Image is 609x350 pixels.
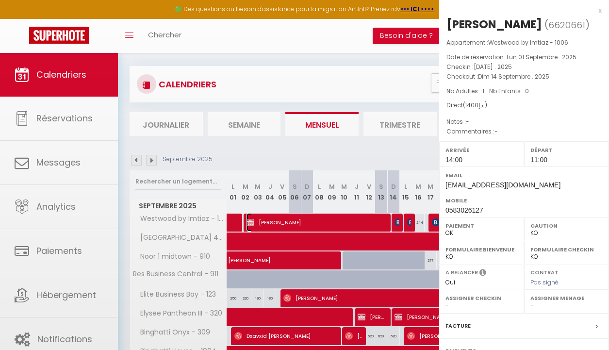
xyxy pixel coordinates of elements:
[446,87,529,95] span: Nb Adultes : 1 -
[446,117,602,127] p: Notes :
[445,221,518,231] label: Paiement
[474,63,512,71] span: [DATE] . 2025
[445,196,603,205] label: Mobile
[445,156,462,164] span: 14:00
[445,293,518,303] label: Assigner Checkin
[446,127,602,136] p: Commentaires :
[478,72,549,81] span: Dim 14 Septembre . 2025
[479,268,486,279] i: Sélectionner OUI si vous souhaiter envoyer les séquences de messages post-checkout
[530,156,547,164] span: 11:00
[463,101,487,109] span: ( د.إ )
[446,62,602,72] p: Checkin :
[445,245,518,254] label: Formulaire Bienvenue
[489,87,529,95] span: Nb Enfants : 0
[446,72,602,82] p: Checkout :
[446,17,542,32] div: [PERSON_NAME]
[439,5,602,17] div: x
[445,170,603,180] label: Email
[530,145,603,155] label: Départ
[507,53,576,61] span: Lun 01 Septembre . 2025
[494,127,498,135] span: -
[446,101,602,110] div: Direct
[530,221,603,231] label: Caution
[530,245,603,254] label: Formulaire Checkin
[465,101,478,109] span: 1400
[445,268,478,277] label: A relancer
[544,18,590,32] span: ( )
[530,278,559,286] span: Pas signé
[445,181,560,189] span: [EMAIL_ADDRESS][DOMAIN_NAME]
[548,19,585,31] span: 6620661
[488,38,568,47] span: Westwood by Imtiaz - 1006
[445,206,483,214] span: 0583026127
[466,117,469,126] span: -
[530,268,559,275] label: Contrat
[446,52,602,62] p: Date de réservation :
[530,293,603,303] label: Assigner Menage
[446,38,602,48] p: Appartement :
[445,321,471,331] label: Facture
[445,145,518,155] label: Arrivée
